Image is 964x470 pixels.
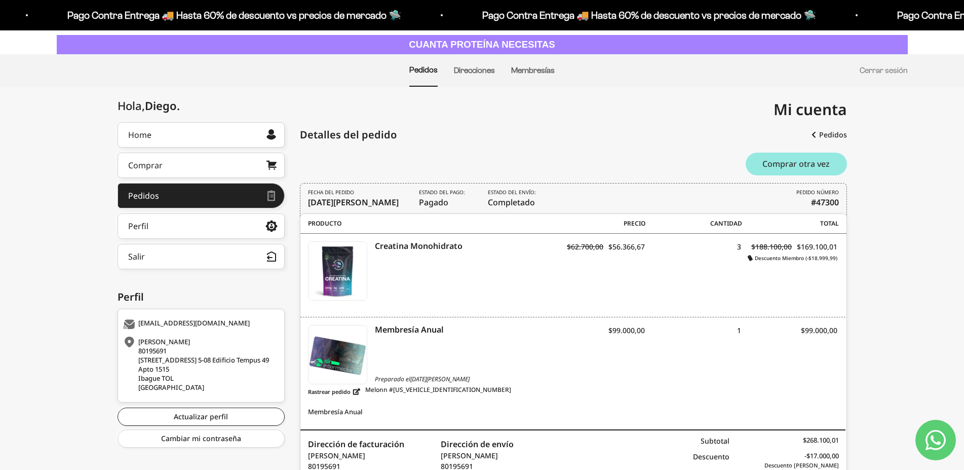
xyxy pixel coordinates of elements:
[128,252,145,261] div: Salir
[365,385,511,398] span: Melonn #[US_VEHICLE_IDENTIFICATION_NUMBER]
[796,189,839,196] i: PEDIDO NÚMERO
[410,375,470,383] time: [DATE][PERSON_NAME]
[118,408,285,426] a: Actualizar perfil
[308,241,367,301] a: Creatina Monohidrato
[620,436,729,446] div: Subtotal
[128,192,159,200] div: Pedidos
[308,219,549,228] span: Producto
[145,98,180,113] span: Diego
[741,325,837,345] div: $99.000,00
[797,242,837,251] span: $169.100,01
[549,219,646,228] span: Precio
[488,189,536,196] i: Estado del envío:
[748,255,837,262] i: Descuento Miembro (-$18.999,99)
[375,241,548,250] a: Creatina Monohidrato
[65,7,399,23] p: Pago Contra Entrega 🚚 Hasta 60% de descuento vs precios de mercado 🛸
[177,98,180,113] span: .
[57,35,908,55] a: CUANTA PROTEÍNA NECESITAS
[511,66,555,75] a: Membresías
[608,242,645,251] span: $56.366,67
[441,439,514,450] strong: Dirección de envío
[480,7,814,23] p: Pago Contra Entrega 🚚 Hasta 60% de descuento vs precios de mercado 🛸
[409,39,555,50] strong: CUANTA PROTEÍNA NECESITAS
[308,385,360,398] a: Rastrear pedido
[419,189,465,196] i: Estado del pago:
[308,189,354,196] i: FECHA DEL PEDIDO
[118,99,180,112] div: Hola,
[308,439,404,450] strong: Dirección de facturación
[375,325,548,334] a: Membresía Anual
[762,160,830,168] span: Comprar otra vez
[567,242,603,251] s: $62.700,00
[308,325,367,384] a: Membresía Anual
[118,183,285,208] a: Pedidos
[620,451,729,469] div: Descuento
[804,451,839,460] span: -$17.000,00
[118,213,285,239] a: Perfil
[488,189,538,208] span: Completado
[746,153,847,175] button: Comprar otra vez
[118,290,285,305] div: Perfil
[118,153,285,178] a: Comprar
[300,127,397,142] div: Detalles del pedido
[309,242,367,300] img: Creatina Monohidrato
[812,126,847,144] a: Pedidos
[454,66,495,75] a: Direcciones
[308,407,549,417] span: Membresía Anual
[128,222,148,230] div: Perfil
[751,242,792,251] s: $188.100,00
[118,122,285,148] a: Home
[308,375,549,384] span: Preparado el
[729,436,839,446] div: $268.100,01
[645,219,742,228] span: Cantidad
[645,325,741,345] div: 1
[742,219,839,228] span: Total
[128,131,151,139] div: Home
[729,461,839,470] span: Descuento [PERSON_NAME]
[860,66,908,75] a: Cerrar sesión
[308,197,399,208] time: [DATE][PERSON_NAME]
[128,161,163,169] div: Comprar
[118,429,285,448] a: Cambiar mi contraseña
[645,241,741,262] div: 3
[309,326,367,384] img: Membresía Anual
[409,65,438,74] a: Pedidos
[774,99,847,120] span: Mi cuenta
[608,326,645,335] span: $99.000,00
[123,337,277,392] div: [PERSON_NAME] 80195691 [STREET_ADDRESS] 5-08 Edificio Tempus 49 Apto 1515 Ibague TOL [GEOGRAPHIC_...
[419,189,468,208] span: Pagado
[118,244,285,269] button: Salir
[811,196,839,208] b: #47300
[123,319,277,330] div: [EMAIL_ADDRESS][DOMAIN_NAME]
